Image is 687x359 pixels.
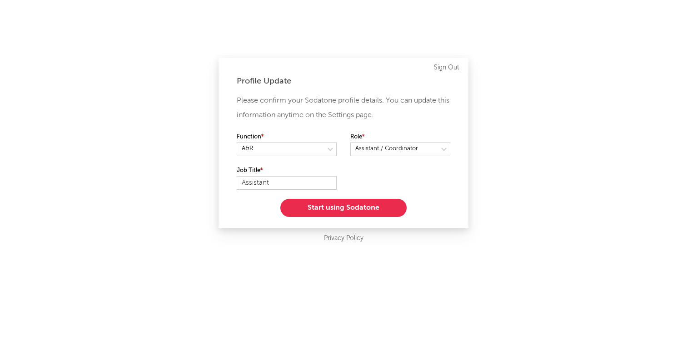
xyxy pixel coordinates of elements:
[324,233,363,244] a: Privacy Policy
[280,199,407,217] button: Start using Sodatone
[434,62,459,73] a: Sign Out
[237,165,337,176] label: Job Title
[350,132,450,143] label: Role
[237,132,337,143] label: Function
[237,76,450,87] div: Profile Update
[237,93,450,123] p: Please confirm your Sodatone profile details. You can update this information anytime on the Sett...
